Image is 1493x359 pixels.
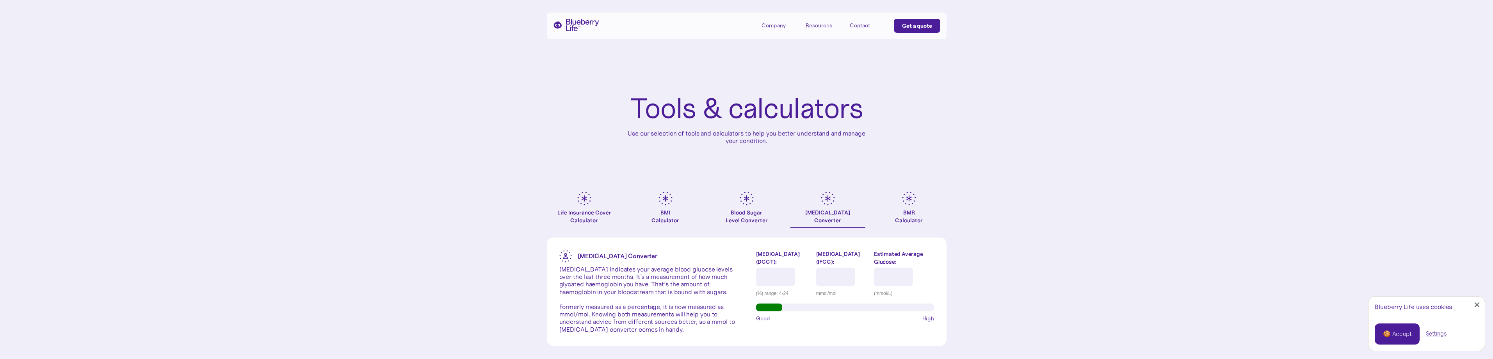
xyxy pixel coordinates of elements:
[1469,297,1485,313] a: Close Cookie Popup
[850,19,885,32] a: Contact
[628,191,703,228] a: BMICalculator
[872,191,947,228] a: BMRCalculator
[1426,330,1447,338] a: Settings
[922,314,934,322] span: High
[850,22,870,29] div: Contact
[756,314,770,322] span: Good
[894,19,940,33] a: Get a quote
[559,266,737,333] p: [MEDICAL_DATA] indicates your average blood glucose levels over the last three months. It’s a mea...
[806,19,841,32] div: Resources
[874,289,934,297] div: (mmol/L)
[762,19,797,32] div: Company
[553,19,599,31] a: home
[805,209,850,224] div: [MEDICAL_DATA] Converter
[578,252,658,260] strong: [MEDICAL_DATA] Converter
[874,250,934,266] label: Estimated Average Glucose:
[816,250,868,266] label: [MEDICAL_DATA] (IFCC):
[902,22,932,30] div: Get a quote
[1375,323,1420,345] a: 🍪 Accept
[756,289,810,297] div: (%) range: 4-24
[1375,303,1479,311] div: Blueberry Life uses cookies
[547,209,622,224] div: Life Insurance Cover Calculator
[547,191,622,228] a: Life Insurance Cover Calculator
[756,250,810,266] label: [MEDICAL_DATA] (DCCT):
[726,209,768,224] div: Blood Sugar Level Converter
[806,22,832,29] div: Resources
[1383,330,1411,338] div: 🍪 Accept
[630,94,863,123] h1: Tools & calculators
[622,130,872,145] p: Use our selection of tools and calculators to help you better understand and manage your condition.
[651,209,679,224] div: BMI Calculator
[816,289,868,297] div: mmol/mol
[895,209,923,224] div: BMR Calculator
[790,191,865,228] a: [MEDICAL_DATA]Converter
[762,22,786,29] div: Company
[709,191,784,228] a: Blood SugarLevel Converter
